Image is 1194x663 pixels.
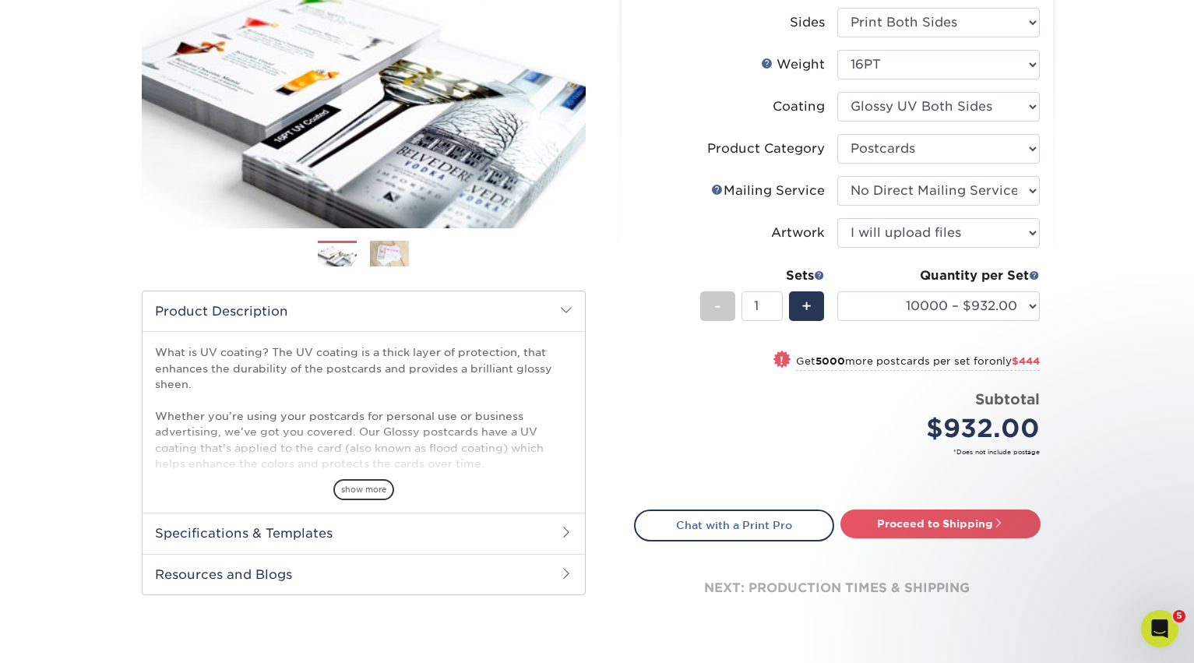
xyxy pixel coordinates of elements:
strong: 5000 [815,355,845,367]
strong: Subtotal [975,390,1040,407]
a: Proceed to Shipping [840,510,1041,538]
span: + [801,294,812,318]
span: 5 [1173,610,1185,622]
span: only [989,355,1040,367]
img: Postcards 01 [318,242,357,269]
div: Quantity per Set [837,266,1040,285]
p: What is UV coating? The UV coating is a thick layer of protection, that enhances the durability o... [155,344,572,583]
div: Sides [790,13,825,32]
div: Coating [773,97,825,116]
div: next: production times & shipping [634,541,1041,635]
iframe: Intercom live chat [1141,610,1178,647]
div: Mailing Service [711,182,825,200]
div: Sets [700,266,825,285]
h2: Product Description [143,291,585,331]
div: Weight [761,55,825,74]
span: $444 [1012,355,1040,367]
span: - [714,294,721,318]
img: Postcards 02 [370,240,409,267]
span: show more [333,479,394,500]
div: Artwork [771,224,825,242]
a: Chat with a Print Pro [634,510,834,541]
div: Product Category [707,139,825,158]
small: Get more postcards per set for [796,355,1040,371]
h2: Resources and Blogs [143,554,585,594]
span: ! [780,352,784,369]
h2: Specifications & Templates [143,513,585,553]
div: $932.00 [849,410,1040,447]
small: *Does not include postage [646,447,1040,457]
